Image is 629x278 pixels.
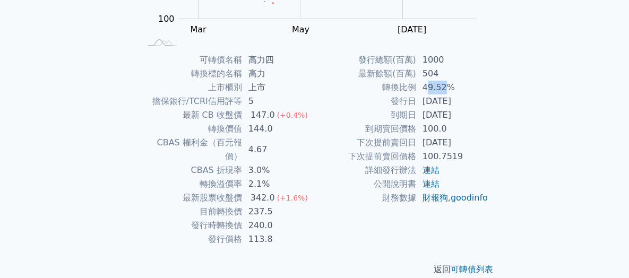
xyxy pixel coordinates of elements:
[242,219,315,232] td: 240.0
[141,232,242,246] td: 發行價格
[242,81,315,94] td: 上市
[242,232,315,246] td: 113.8
[315,94,416,108] td: 發行日
[576,227,629,278] iframe: Chat Widget
[416,53,489,67] td: 1000
[576,227,629,278] div: 聊天小工具
[141,108,242,122] td: 最新 CB 收盤價
[141,81,242,94] td: 上市櫃別
[141,122,242,136] td: 轉換價值
[451,193,488,203] a: goodinfo
[315,108,416,122] td: 到期日
[242,177,315,191] td: 2.1%
[141,94,242,108] td: 擔保銀行/TCRI信用評等
[242,53,315,67] td: 高力四
[315,53,416,67] td: 發行總額(百萬)
[141,177,242,191] td: 轉換溢價率
[277,111,308,119] span: (+0.4%)
[141,191,242,205] td: 最新股票收盤價
[141,136,242,163] td: CBAS 權利金（百元報價）
[242,163,315,177] td: 3.0%
[158,14,175,24] tspan: 100
[242,67,315,81] td: 高力
[423,193,448,203] a: 財報狗
[141,219,242,232] td: 發行時轉換價
[141,53,242,67] td: 可轉債名稱
[141,67,242,81] td: 轉換標的名稱
[423,179,440,189] a: 連結
[242,94,315,108] td: 5
[315,177,416,191] td: 公開說明書
[315,122,416,136] td: 到期賣回價格
[315,163,416,177] td: 詳細發行辦法
[416,94,489,108] td: [DATE]
[315,136,416,150] td: 下次提前賣回日
[416,108,489,122] td: [DATE]
[416,191,489,205] td: ,
[277,194,308,202] span: (+1.6%)
[416,67,489,81] td: 504
[292,24,309,34] tspan: May
[141,163,242,177] td: CBAS 折現率
[248,191,277,205] div: 342.0
[451,264,493,274] a: 可轉債列表
[416,150,489,163] td: 100.7519
[315,191,416,205] td: 財務數據
[416,81,489,94] td: 49.52%
[141,205,242,219] td: 目前轉換價
[248,108,277,122] div: 147.0
[242,136,315,163] td: 4.67
[423,165,440,175] a: 連結
[242,122,315,136] td: 144.0
[190,24,206,34] tspan: Mar
[315,67,416,81] td: 最新餘額(百萬)
[242,205,315,219] td: 237.5
[315,150,416,163] td: 下次提前賣回價格
[398,24,426,34] tspan: [DATE]
[128,263,502,276] p: 返回
[315,81,416,94] td: 轉換比例
[416,136,489,150] td: [DATE]
[416,122,489,136] td: 100.0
